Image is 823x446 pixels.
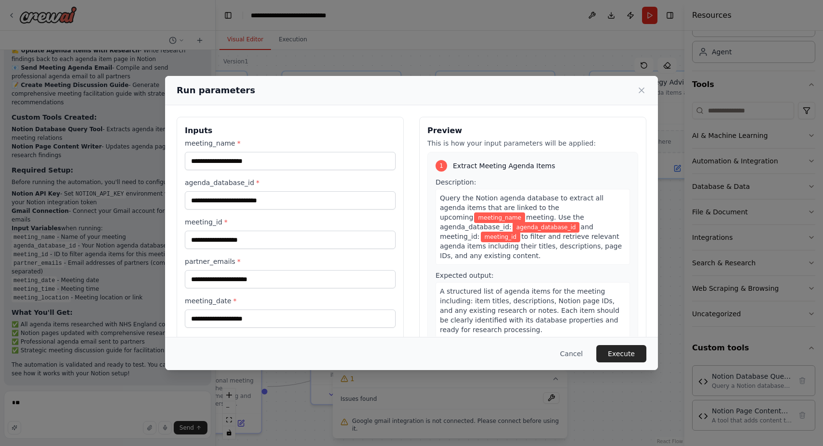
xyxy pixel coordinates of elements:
[185,178,396,187] label: agenda_database_id
[440,287,619,334] span: A structured list of agenda items for the meeting including: item titles, descriptions, Notion pa...
[440,213,584,231] span: meeting. Use the agenda_database_id:
[185,125,396,136] h3: Inputs
[513,222,580,233] span: Variable: agenda_database_id
[440,194,604,221] span: Query the Notion agenda database to extract all agenda items that are linked to the upcoming
[185,257,396,266] label: partner_emails
[436,178,476,186] span: Description:
[453,161,555,171] span: Extract Meeting Agenda Items
[553,345,591,362] button: Cancel
[436,272,494,279] span: Expected output:
[427,138,638,148] p: This is how your input parameters will be applied:
[185,217,396,227] label: meeting_id
[440,233,622,260] span: to filter and retrieve relevant agenda items including their titles, descriptions, page IDs, and ...
[436,160,447,172] div: 1
[474,212,525,223] span: Variable: meeting_name
[596,345,646,362] button: Execute
[481,232,521,242] span: Variable: meeting_id
[177,84,255,97] h2: Run parameters
[185,335,396,345] label: meeting_time
[185,296,396,306] label: meeting_date
[427,125,638,136] h3: Preview
[440,223,593,240] span: and meeting_id:
[185,138,396,148] label: meeting_name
